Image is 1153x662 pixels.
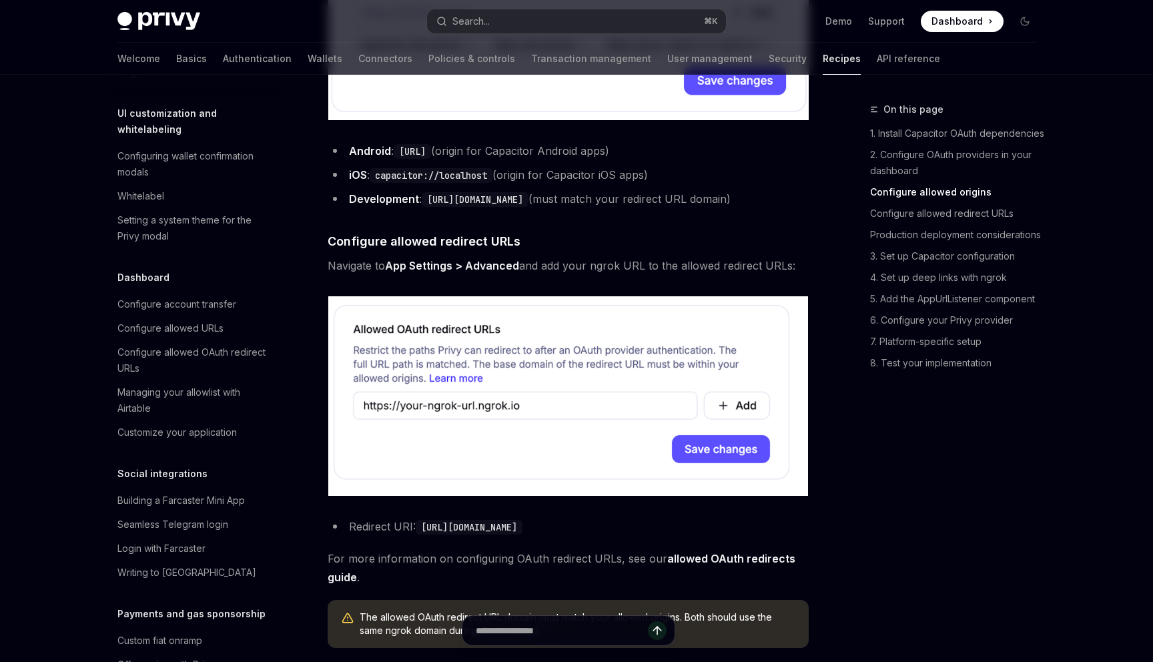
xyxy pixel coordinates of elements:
code: [URL] [394,144,431,159]
span: Navigate to and add your ngrok URL to the allowed redirect URLs: [328,256,809,275]
a: Dashboard [921,11,1004,32]
div: Setting a system theme for the Privy modal [117,212,270,244]
div: Configure allowed URLs [117,320,224,336]
span: The allowed OAuth redirect URL domain must match your allowed origins. Both should use the same n... [360,611,795,637]
a: Transaction management [531,43,651,75]
strong: App Settings > Advanced [385,259,519,272]
img: dark logo [117,12,200,31]
span: Configure allowed redirect URLs [328,232,520,250]
a: Customize your application [107,420,278,444]
div: Building a Farcaster Mini App [117,492,245,509]
a: 2. Configure OAuth providers in your dashboard [870,144,1046,182]
input: Ask a question... [476,616,648,645]
a: Configure allowed redirect URLs [870,203,1046,224]
h5: UI customization and whitelabeling [117,105,278,137]
h5: Social integrations [117,466,208,482]
a: Authentication [223,43,292,75]
a: Demo [825,15,852,28]
div: Custom fiat onramp [117,633,202,649]
button: Open search [427,9,726,33]
a: Configure allowed OAuth redirect URLs [107,340,278,380]
div: Search... [452,13,490,29]
a: Building a Farcaster Mini App [107,488,278,513]
img: Dashboard settings showing allowed redirect URLs configuration [328,296,809,496]
h5: Dashboard [117,270,169,286]
code: [URL][DOMAIN_NAME] [416,520,522,535]
a: Welcome [117,43,160,75]
a: Whitelabel [107,184,278,208]
a: User management [667,43,753,75]
a: Configure allowed URLs [107,316,278,340]
a: Recipes [823,43,861,75]
a: Configuring wallet confirmation modals [107,144,278,184]
a: 4. Set up deep links with ngrok [870,267,1046,288]
h5: Payments and gas sponsorship [117,606,266,622]
a: Custom fiat onramp [107,629,278,653]
span: ⌘ K [704,16,718,27]
div: Configure account transfer [117,296,236,312]
div: Customize your application [117,424,237,440]
a: 3. Set up Capacitor configuration [870,246,1046,267]
li: : (must match your redirect URL domain) [328,190,809,208]
li: : (origin for Capacitor Android apps) [328,141,809,160]
strong: Development [349,192,419,206]
a: 1. Install Capacitor OAuth dependencies [870,123,1046,144]
span: For more information on configuring OAuth redirect URLs, see our . [328,549,809,587]
li: Redirect URI: [328,517,809,536]
div: Login with Farcaster [117,541,206,557]
a: Configure allowed origins [870,182,1046,203]
div: Writing to [GEOGRAPHIC_DATA] [117,565,256,581]
a: 5. Add the AppUrlListener component [870,288,1046,310]
a: 8. Test your implementation [870,352,1046,374]
a: 7. Platform-specific setup [870,331,1046,352]
div: Whitelabel [117,188,164,204]
button: Toggle dark mode [1014,11,1036,32]
a: Writing to [GEOGRAPHIC_DATA] [107,561,278,585]
strong: Android [349,144,391,157]
a: Wallets [308,43,342,75]
span: On this page [883,101,943,117]
a: Production deployment considerations [870,224,1046,246]
code: capacitor://localhost [370,168,492,183]
div: Configuring wallet confirmation modals [117,148,270,180]
a: Security [769,43,807,75]
a: Seamless Telegram login [107,513,278,537]
strong: iOS [349,168,367,182]
a: API reference [877,43,940,75]
a: Basics [176,43,207,75]
a: Managing your allowlist with Airtable [107,380,278,420]
a: 6. Configure your Privy provider [870,310,1046,331]
button: Send message [648,621,667,640]
a: Support [868,15,905,28]
div: Managing your allowlist with Airtable [117,384,270,416]
div: Seamless Telegram login [117,517,228,533]
a: Policies & controls [428,43,515,75]
div: Configure allowed OAuth redirect URLs [117,344,270,376]
a: Configure account transfer [107,292,278,316]
a: Login with Farcaster [107,537,278,561]
a: Setting a system theme for the Privy modal [107,208,278,248]
span: Dashboard [931,15,983,28]
code: [URL][DOMAIN_NAME] [422,192,528,207]
a: Connectors [358,43,412,75]
li: : (origin for Capacitor iOS apps) [328,165,809,184]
